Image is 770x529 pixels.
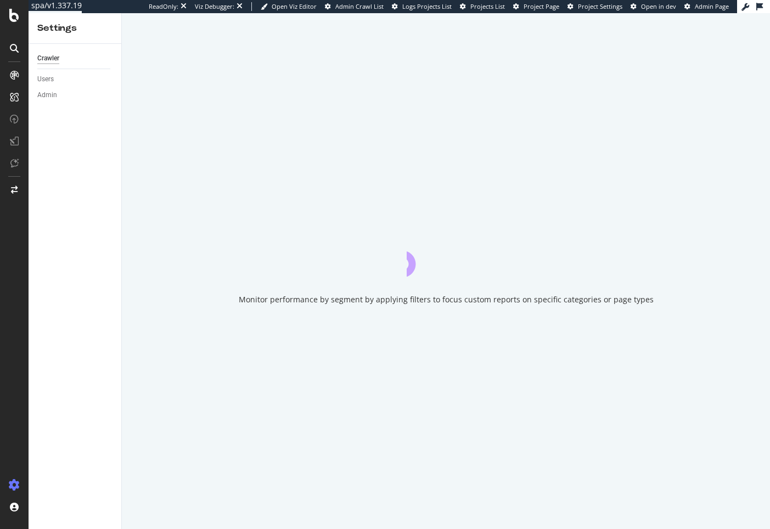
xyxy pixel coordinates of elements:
a: Open in dev [631,2,676,11]
span: Open in dev [641,2,676,10]
span: Project Settings [578,2,622,10]
a: Logs Projects List [392,2,452,11]
a: Project Settings [567,2,622,11]
span: Project Page [524,2,559,10]
div: animation [407,237,486,277]
div: Crawler [37,53,59,64]
a: Projects List [460,2,505,11]
div: Viz Debugger: [195,2,234,11]
span: Admin Page [695,2,729,10]
span: Admin Crawl List [335,2,384,10]
span: Open Viz Editor [272,2,317,10]
div: Users [37,74,54,85]
div: Monitor performance by segment by applying filters to focus custom reports on specific categories... [239,294,654,305]
div: Settings [37,22,113,35]
div: ReadOnly: [149,2,178,11]
div: Admin [37,89,57,101]
a: Open Viz Editor [261,2,317,11]
a: Crawler [37,53,114,64]
a: Admin Page [684,2,729,11]
a: Admin Crawl List [325,2,384,11]
a: Users [37,74,114,85]
a: Project Page [513,2,559,11]
a: Admin [37,89,114,101]
span: Logs Projects List [402,2,452,10]
span: Projects List [470,2,505,10]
